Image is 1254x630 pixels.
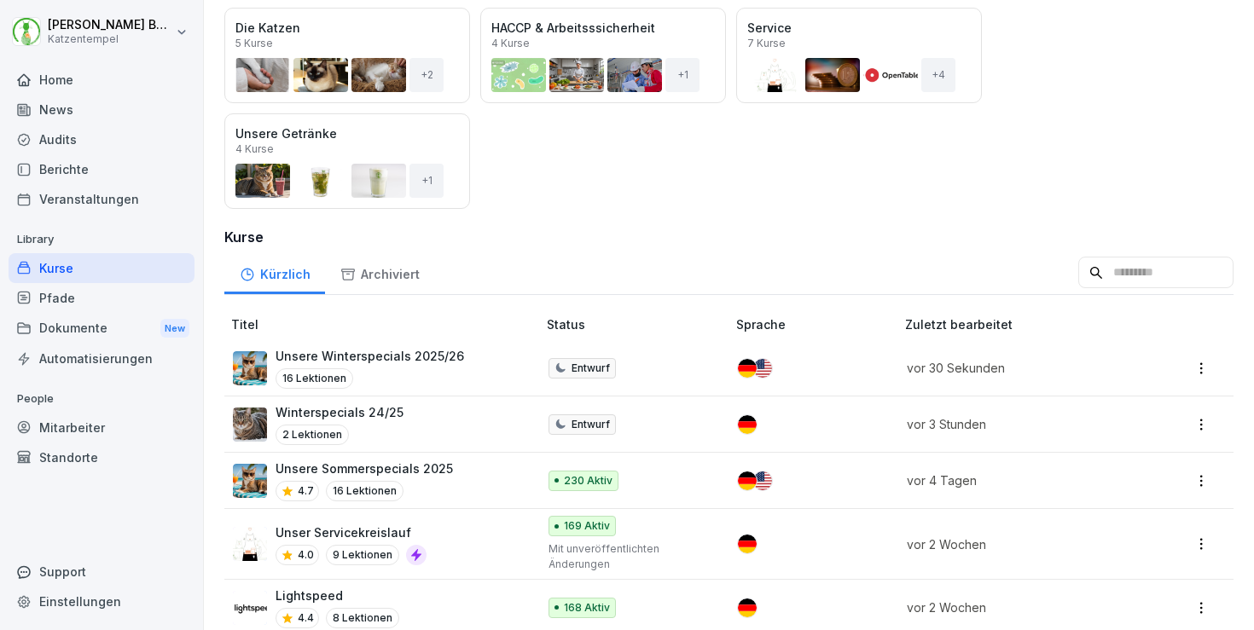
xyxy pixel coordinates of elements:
[9,95,194,124] a: News
[298,483,314,499] p: 4.7
[907,471,1129,489] p: vor 4 Tagen
[326,545,399,565] p: 9 Lektionen
[276,368,353,389] p: 16 Lektionen
[9,385,194,413] p: People
[549,541,710,572] p: Mit unveröffentlichten Änderungen
[9,184,194,214] a: Veranstaltungen
[921,58,955,92] div: + 4
[905,315,1149,333] p: Zuletzt bearbeitet
[9,587,194,616] a: Einstellungen
[738,535,757,553] img: de.svg
[547,315,730,333] p: Status
[224,227,1234,247] h3: Kurse
[409,58,444,92] div: + 2
[48,33,172,45] p: Katzentempel
[235,124,459,142] p: Unsere Getränke
[738,598,757,617] img: de.svg
[235,19,459,37] p: Die Katzen
[9,313,194,344] a: DokumenteNew
[564,518,610,534] p: 169 Aktiv
[665,58,700,92] div: + 1
[907,359,1129,377] p: vor 30 Sekunden
[491,19,715,37] p: HACCP & Arbeitsssicherheit
[738,359,757,378] img: de.svg
[9,124,194,154] a: Audits
[9,344,194,373] a: Automatisierungen
[9,313,194,344] div: Dokumente
[907,535,1129,553] p: vor 2 Wochen
[907,598,1129,616] p: vor 2 Wochen
[572,361,610,376] p: Entwurf
[233,464,267,498] img: tq9m61t15lf2zt9mx622xkq2.png
[231,315,540,333] p: Titel
[9,413,194,442] a: Mitarbeiter
[480,8,726,103] a: HACCP & Arbeitsssicherheit4 Kurse+1
[233,527,267,561] img: s5qnd9q1m875ulmi6z3g1v03.png
[9,253,194,283] a: Kurse
[276,459,453,477] p: Unsere Sommerspecials 2025
[9,154,194,184] a: Berichte
[736,8,982,103] a: Service7 Kurse+4
[233,407,267,442] img: xcl3w2djvx90uyxo6l29dphx.png
[298,610,314,626] p: 4.4
[326,481,403,501] p: 16 Lektionen
[9,226,194,253] p: Library
[233,591,267,625] img: k6y1pgdqkvl9m5hj1q85hl9v.png
[564,473,612,488] p: 230 Aktiv
[235,38,273,49] p: 5 Kurse
[298,547,314,563] p: 4.0
[753,359,772,378] img: us.svg
[738,471,757,490] img: de.svg
[224,251,325,294] a: Kürzlich
[9,283,194,313] a: Pfade
[276,425,349,445] p: 2 Lektionen
[233,351,267,385] img: tq9m61t15lf2zt9mx622xkq2.png
[9,557,194,587] div: Support
[276,523,427,541] p: Unser Servicekreislauf
[235,144,274,154] p: 4 Kurse
[48,18,172,32] p: [PERSON_NAME] Benedix
[738,415,757,434] img: de.svg
[409,164,444,198] div: + 1
[160,319,189,338] div: New
[276,403,403,421] p: Winterspecials 24/25
[747,38,786,49] p: 7 Kurse
[753,471,772,490] img: us.svg
[491,38,530,49] p: 4 Kurse
[325,251,434,294] a: Archiviert
[326,608,399,628] p: 8 Lektionen
[747,19,971,37] p: Service
[276,347,464,365] p: Unsere Winterspecials 2025/26
[224,113,470,209] a: Unsere Getränke4 Kurse+1
[9,442,194,472] a: Standorte
[907,415,1129,433] p: vor 3 Stunden
[276,587,399,604] p: Lightspeed
[572,417,610,432] p: Entwurf
[9,65,194,95] a: Home
[224,8,470,103] a: Die Katzen5 Kurse+2
[564,600,610,616] p: 168 Aktiv
[736,315,898,333] p: Sprache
